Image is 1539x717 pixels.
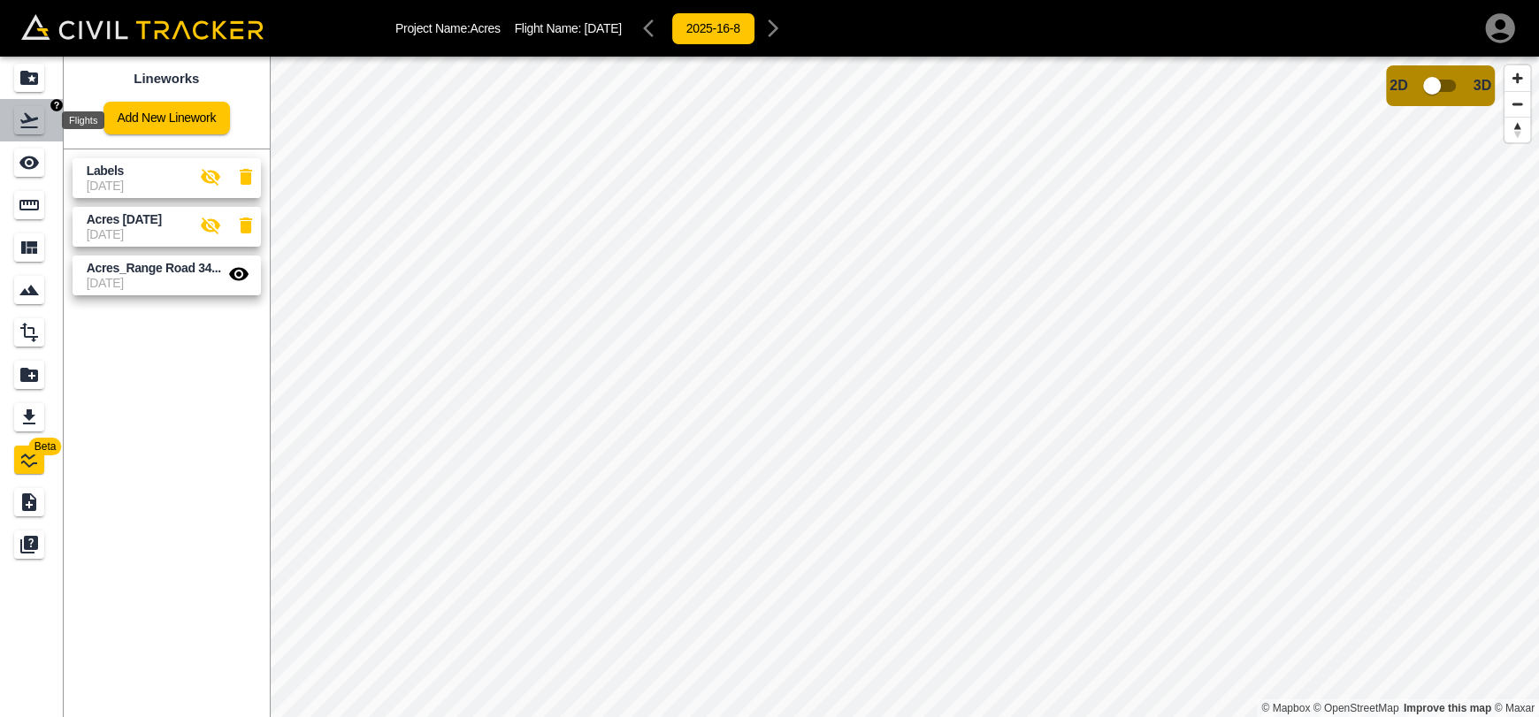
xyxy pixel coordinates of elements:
div: Flights [62,111,104,129]
span: 2D [1390,78,1407,94]
button: Reset bearing to north [1505,117,1530,142]
a: Mapbox [1261,702,1310,714]
button: Zoom out [1505,91,1530,117]
span: [DATE] [585,21,622,35]
canvas: Map [270,57,1539,717]
a: Map feedback [1404,702,1491,714]
a: Maxar [1494,702,1535,714]
span: 3D [1474,78,1491,94]
p: Flight Name: [515,21,622,35]
p: Project Name: Acres [395,21,501,35]
button: 2025-16-8 [671,12,755,45]
button: Zoom in [1505,65,1530,91]
a: OpenStreetMap [1313,702,1399,714]
img: Civil Tracker [21,14,264,39]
